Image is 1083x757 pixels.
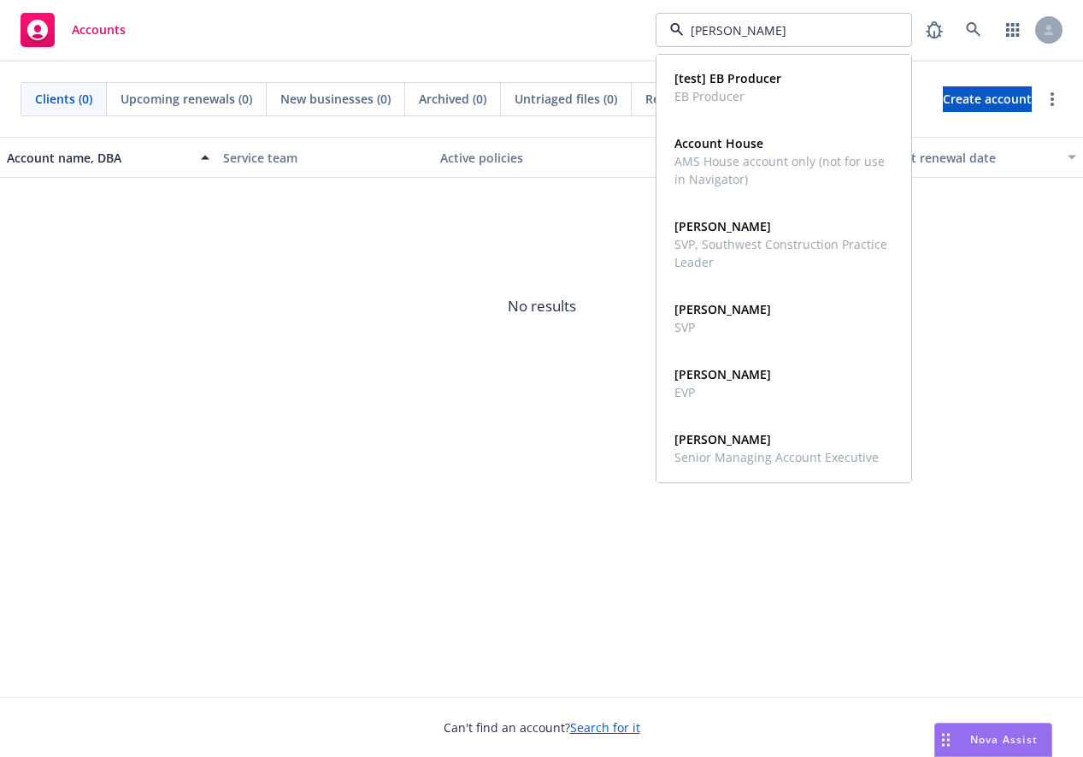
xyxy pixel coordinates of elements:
[674,87,781,105] span: EB Producer
[674,383,771,401] span: EVP
[674,135,763,151] strong: Account House
[970,732,1038,747] span: Nova Assist
[645,90,703,108] span: Reporting
[674,448,879,466] span: Senior Managing Account Executive
[72,23,126,37] span: Accounts
[14,6,132,54] a: Accounts
[943,86,1032,112] a: Create account
[934,723,1052,757] button: Nova Assist
[419,90,486,108] span: Archived (0)
[867,137,1083,178] button: Closest renewal date
[674,431,771,447] strong: [PERSON_NAME]
[674,366,771,382] strong: [PERSON_NAME]
[956,13,991,47] a: Search
[674,218,771,234] strong: [PERSON_NAME]
[280,90,391,108] span: New businesses (0)
[216,137,433,178] button: Service team
[433,137,650,178] button: Active policies
[684,21,877,39] input: Filter by keyword
[996,13,1030,47] a: Switch app
[874,149,1057,167] div: Closest renewal date
[7,149,191,167] div: Account name, DBA
[515,90,617,108] span: Untriaged files (0)
[674,301,771,317] strong: [PERSON_NAME]
[674,152,890,188] span: AMS House account only (not for use in Navigator)
[35,90,92,108] span: Clients (0)
[674,318,771,336] span: SVP
[121,90,252,108] span: Upcoming renewals (0)
[1042,89,1062,109] a: more
[223,149,426,167] div: Service team
[917,13,951,47] a: Report a Bug
[943,83,1032,115] span: Create account
[570,719,640,736] a: Search for it
[674,235,890,271] span: SVP, Southwest Construction Practice Leader
[935,724,956,756] div: Drag to move
[444,719,640,736] span: Can't find an account?
[440,149,643,167] div: Active policies
[674,70,781,86] strong: [test] EB Producer
[650,137,866,178] button: Total premiums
